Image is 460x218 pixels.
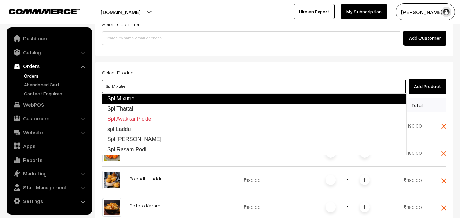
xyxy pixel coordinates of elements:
[407,123,422,129] span: 190.00
[9,126,90,138] a: Website
[102,31,400,45] input: Search by name, email, or phone
[363,205,366,209] img: plusI
[441,178,446,183] img: close
[102,198,121,217] img: Pototo Karam.jpg
[129,203,160,208] a: Pototo Karam
[441,124,446,129] img: close
[9,112,90,124] a: Customers
[9,140,90,152] a: Apps
[77,3,164,20] button: [DOMAIN_NAME]
[102,145,406,155] a: Spl Rasam Podi
[9,46,90,58] a: Catalog
[9,167,90,180] a: Marketing
[102,80,406,93] input: Type and Search
[407,177,422,183] span: 180.00
[9,195,90,207] a: Settings
[102,124,406,134] a: spl Laddu
[102,171,121,189] img: Boondhi Laddu.jpg
[102,114,406,124] a: Spl Avakkai Pickle
[407,204,422,210] span: 150.00
[102,134,406,145] a: Spl [PERSON_NAME]
[9,99,90,111] a: WebPOS
[403,31,446,46] button: Add Customer
[22,81,90,88] a: Abandoned Cart
[102,93,407,104] a: Spl Mixutre
[341,4,387,19] a: My Subscription
[9,7,68,15] a: COMMMERCE
[329,178,332,182] img: minus
[329,205,332,209] img: minus
[9,154,90,166] a: Reports
[9,9,80,14] img: COMMMERCE
[129,175,163,181] a: Boondhi Laddu
[9,32,90,45] a: Dashboard
[9,181,90,194] a: Staff Management
[102,104,406,114] a: Spl Thattai
[22,90,90,97] a: Contact Enquires
[407,150,422,156] span: 180.00
[102,21,140,28] label: Select Customer
[441,151,446,156] img: close
[396,3,455,20] button: [PERSON_NAME] s…
[9,60,90,72] a: Orders
[102,69,135,76] label: Select Product
[441,7,451,17] img: user
[235,167,269,194] td: 180.00
[409,79,446,94] button: Add Product
[441,205,446,211] img: close
[363,178,366,182] img: plusI
[285,204,287,210] span: -
[294,4,335,19] a: Hire an Expert
[392,98,426,112] th: Total
[285,177,287,183] span: -
[22,72,90,79] a: Orders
